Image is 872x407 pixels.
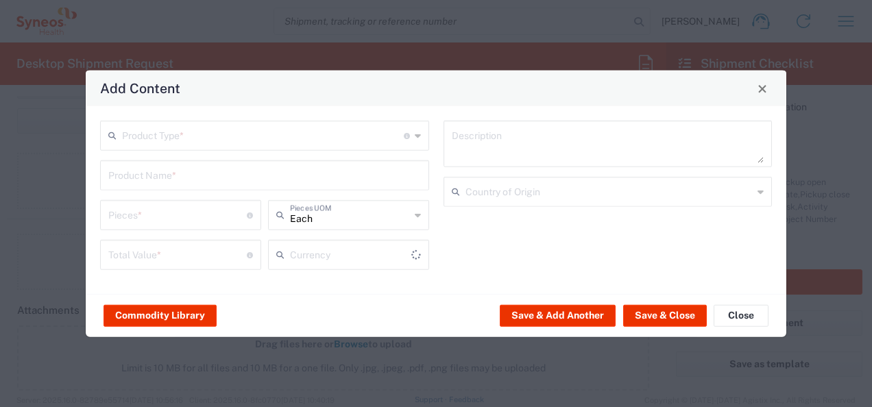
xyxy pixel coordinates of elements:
button: Save & Close [623,304,707,326]
h4: Add Content [100,78,180,98]
button: Close [753,79,772,98]
button: Commodity Library [104,304,217,326]
button: Save & Add Another [500,304,616,326]
button: Close [714,304,768,326]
